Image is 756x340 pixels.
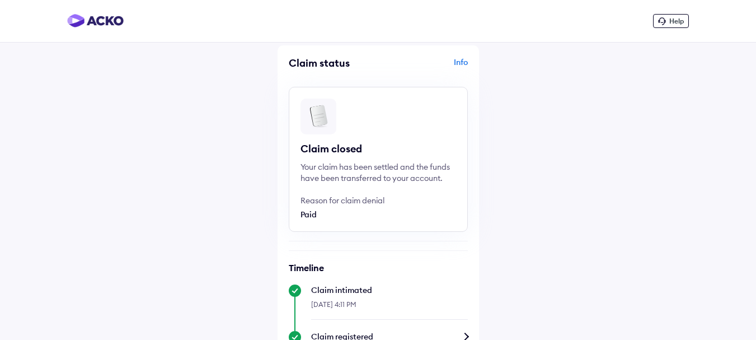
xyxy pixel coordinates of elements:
[311,285,468,296] div: Claim intimated
[300,209,424,220] div: Paid
[300,142,456,156] div: Claim closed
[289,262,468,273] h6: Timeline
[381,57,468,78] div: Info
[67,14,124,27] img: horizontal-gradient.png
[669,17,684,25] span: Help
[300,195,424,206] div: Reason for claim denial
[311,296,468,320] div: [DATE] 4:11 PM
[289,57,375,69] div: Claim status
[300,161,456,184] div: Your claim has been settled and the funds have been transferred to your account.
